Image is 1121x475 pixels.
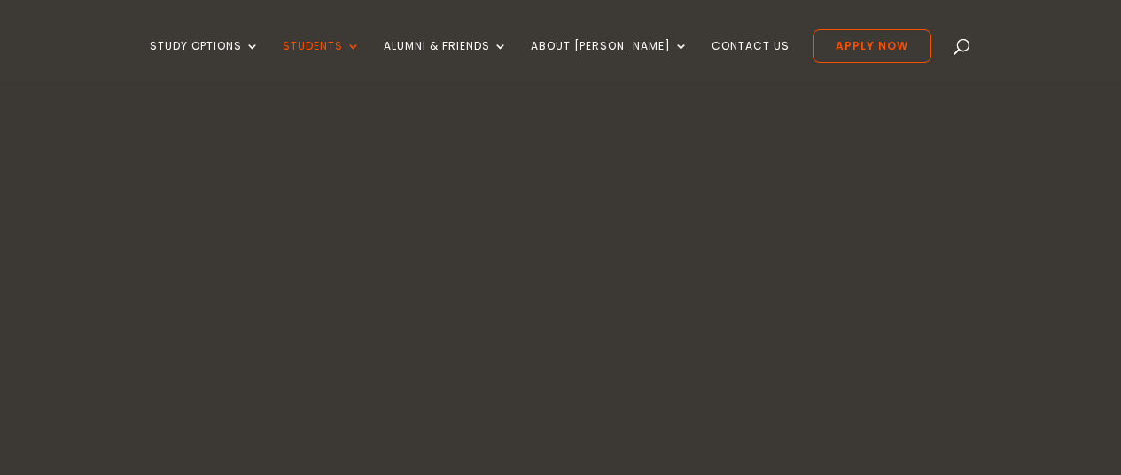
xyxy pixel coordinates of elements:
[712,40,790,82] a: Contact Us
[150,40,260,82] a: Study Options
[384,40,508,82] a: Alumni & Friends
[813,29,931,63] a: Apply Now
[283,40,361,82] a: Students
[531,40,689,82] a: About [PERSON_NAME]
